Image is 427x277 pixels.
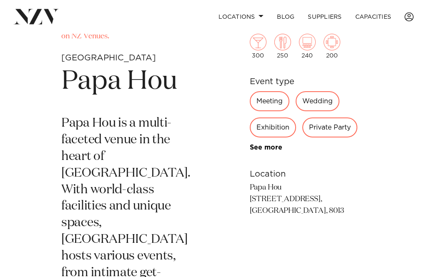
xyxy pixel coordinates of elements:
[324,34,340,59] div: 200
[250,75,366,88] h6: Event type
[299,34,316,59] div: 240
[250,34,266,50] img: cocktail.png
[301,8,348,26] a: SUPPLIERS
[349,8,398,26] a: Capacities
[13,9,59,24] img: nzv-logo.png
[250,117,296,137] div: Exhibition
[299,34,316,50] img: theatre.png
[250,182,366,217] p: Papa Hou [STREET_ADDRESS], [GEOGRAPHIC_DATA], 8013
[212,8,270,26] a: Locations
[61,65,191,99] h1: Papa Hou
[250,168,366,180] h6: Location
[324,34,340,50] img: meeting.png
[274,34,291,50] img: dining.png
[274,34,291,59] div: 250
[250,91,289,111] div: Meeting
[302,117,357,137] div: Private Party
[270,8,301,26] a: BLOG
[296,91,339,111] div: Wedding
[250,34,266,59] div: 300
[61,54,156,62] small: [GEOGRAPHIC_DATA]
